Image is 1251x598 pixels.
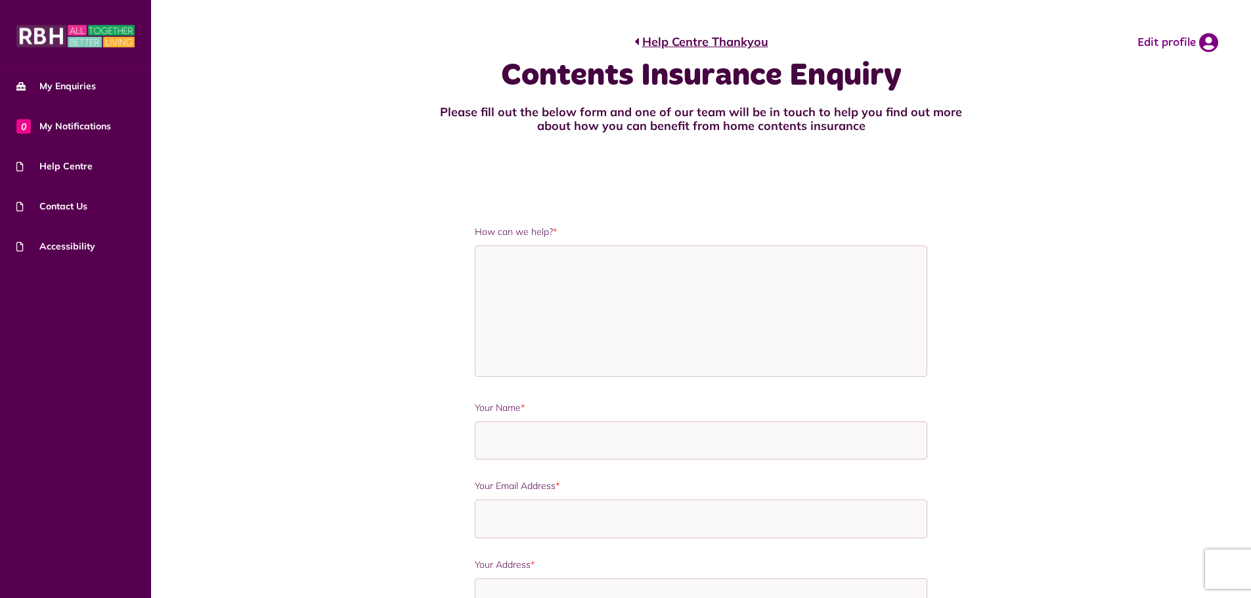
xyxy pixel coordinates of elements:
span: My Notifications [16,119,111,133]
h1: Contents Insurance Enquiry [439,57,963,95]
label: How can we help? [475,225,927,239]
a: Edit profile [1137,33,1218,53]
label: Your Name [475,401,927,415]
a: Help Centre Thankyou [634,33,768,51]
h4: Please fill out the below form and one of our team will be in touch to help you find out more abo... [439,105,963,133]
label: Your Email Address [475,479,927,493]
span: 0 [16,119,31,133]
span: Accessibility [16,240,95,253]
span: Contact Us [16,200,87,213]
span: Help Centre [16,160,93,173]
span: My Enquiries [16,79,96,93]
label: Your Address [475,558,927,572]
img: MyRBH [16,23,135,49]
